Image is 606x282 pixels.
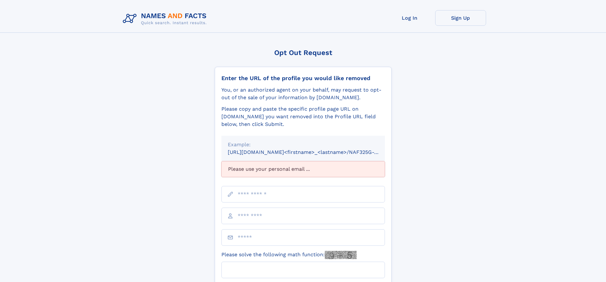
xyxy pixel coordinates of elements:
div: You, or an authorized agent on your behalf, may request to opt-out of the sale of your informatio... [221,86,385,101]
img: Logo Names and Facts [120,10,212,27]
div: Enter the URL of the profile you would like removed [221,75,385,82]
div: Please use your personal email ... [221,161,385,177]
div: Opt Out Request [215,49,392,57]
label: Please solve the following math function: [221,251,357,259]
div: Please copy and paste the specific profile page URL on [DOMAIN_NAME] you want removed into the Pr... [221,105,385,128]
small: [URL][DOMAIN_NAME]<firstname>_<lastname>/NAF325G-xxxxxxxx [228,149,397,155]
div: Example: [228,141,379,148]
a: Log In [384,10,435,26]
a: Sign Up [435,10,486,26]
